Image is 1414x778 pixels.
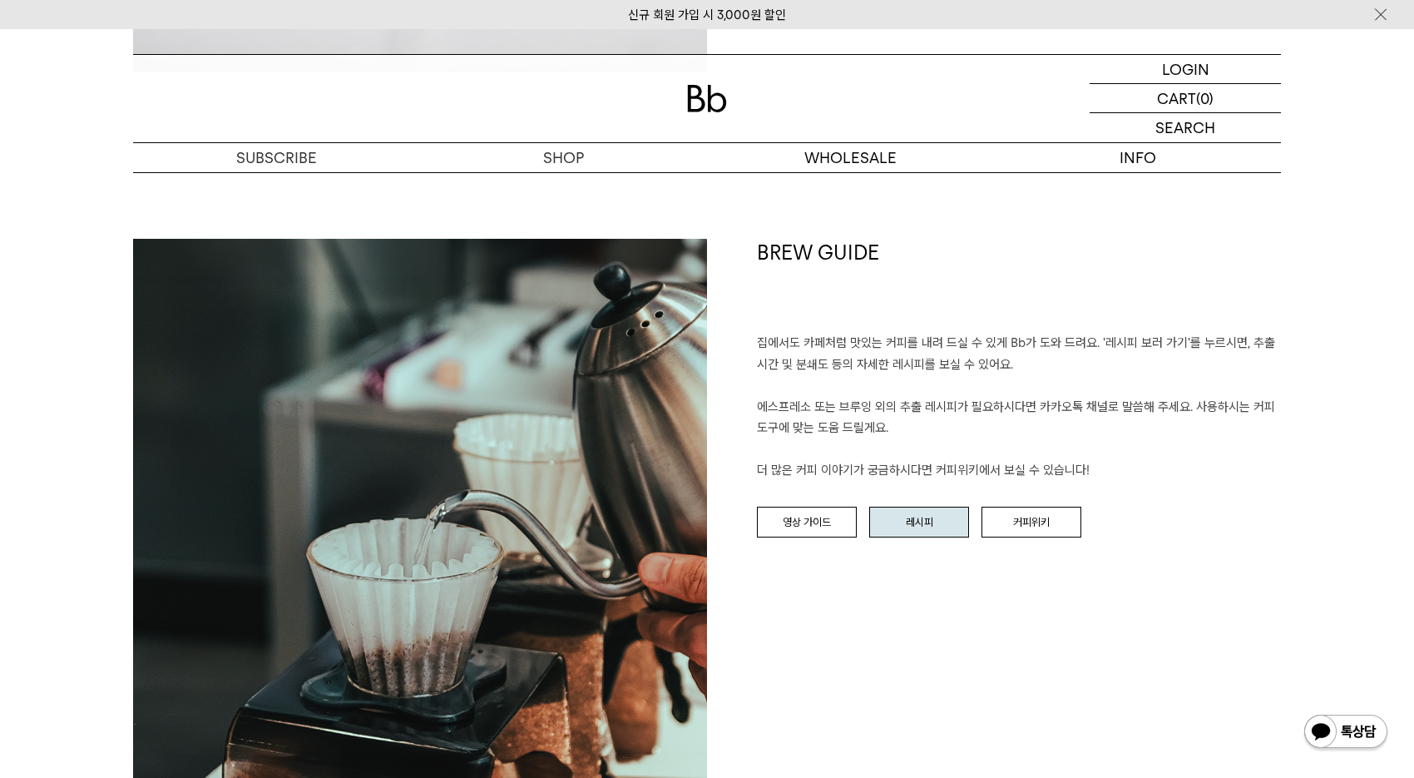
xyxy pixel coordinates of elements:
[687,85,727,112] img: 로고
[981,507,1081,538] a: 커피위키
[628,7,786,22] a: 신규 회원 가입 시 3,000원 할인
[994,143,1281,172] p: INFO
[707,143,994,172] p: WHOLESALE
[869,507,969,538] a: 레시피
[1196,84,1214,112] p: (0)
[420,143,707,172] a: SHOP
[1303,713,1389,753] img: 카카오톡 채널 1:1 채팅 버튼
[757,333,1281,482] p: 집에서도 카페처럼 맛있는 커피를 내려 드실 ﻿수 있게 Bb가 도와 드려요. '레시피 보러 가기'를 누르시면, 추출 시간 및 분쇄도 등의 자세한 레시피를 보실 수 있어요. 에스...
[1155,113,1215,142] p: SEARCH
[133,143,420,172] a: SUBSCRIBE
[1157,84,1196,112] p: CART
[1162,55,1209,83] p: LOGIN
[1090,55,1281,84] a: LOGIN
[757,507,857,538] a: 영상 가이드
[1090,84,1281,113] a: CART (0)
[757,239,1281,334] h1: BREW GUIDE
